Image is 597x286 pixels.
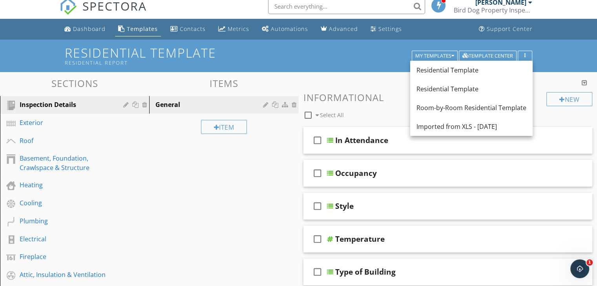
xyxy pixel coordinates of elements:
[311,131,324,150] i: check_box_outline_blank
[20,100,112,109] div: Inspection Details
[412,51,458,62] button: My Templates
[201,120,247,134] div: Item
[20,154,112,172] div: Basement, Foundation, Crawlspace & Structure
[416,103,526,112] div: Room-by-Room Residential Template
[318,22,361,36] a: Advanced
[115,22,161,36] a: Templates
[61,22,109,36] a: Dashboard
[259,22,311,36] a: Automations (Basic)
[546,92,592,106] div: New
[73,25,106,33] div: Dashboard
[454,6,532,14] div: Bird Dog Property Inspections, LLC
[378,25,402,33] div: Settings
[271,25,308,33] div: Automations
[180,25,206,33] div: Contacts
[20,136,112,145] div: Roof
[367,22,405,36] a: Settings
[228,25,249,33] div: Metrics
[303,92,593,103] h3: Informational
[416,84,526,94] div: Residential Template
[311,197,324,215] i: check_box_outline_blank
[416,122,526,131] div: Imported from XLS - [DATE]
[20,198,112,208] div: Cooling
[459,51,517,62] button: Template Center
[586,259,593,266] span: 1
[65,46,532,66] h1: Residential Template
[303,78,593,89] h3: Comments
[335,201,354,211] div: Style
[320,111,344,119] span: Select All
[476,22,536,36] a: Support Center
[20,252,112,261] div: Fireplace
[462,53,513,59] div: Template Center
[415,53,454,59] div: My Templates
[215,22,252,36] a: Metrics
[335,136,388,145] div: In Attendance
[311,230,324,248] i: check_box_outline_blank
[20,180,112,190] div: Heating
[155,100,265,109] div: General
[570,259,589,278] iframe: Intercom live chat
[65,60,414,66] div: Residential Report
[335,267,396,277] div: Type of Building
[167,22,209,36] a: Contacts
[335,168,377,178] div: Occupancy
[60,4,147,21] a: SPECTORA
[149,78,298,89] h3: Items
[487,25,533,33] div: Support Center
[20,118,112,127] div: Exterior
[20,216,112,226] div: Plumbing
[459,52,517,59] a: Template Center
[127,25,158,33] div: Templates
[329,25,358,33] div: Advanced
[20,234,112,244] div: Electrical
[20,270,112,279] div: Attic, Insulation & Ventilation
[335,234,385,244] div: Temperature
[311,164,324,183] i: check_box_outline_blank
[416,65,526,75] div: Residential Template
[311,262,324,281] i: check_box_outline_blank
